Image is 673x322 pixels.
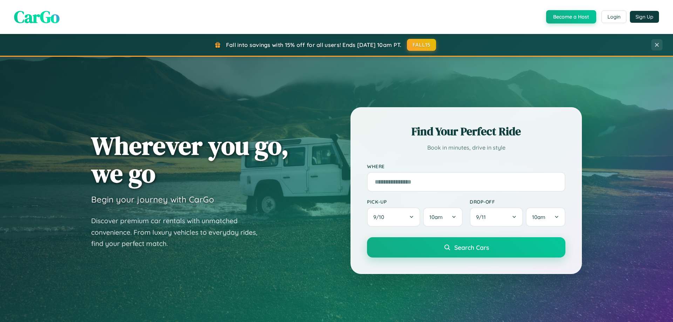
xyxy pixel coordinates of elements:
[226,41,402,48] span: Fall into savings with 15% off for all users! Ends [DATE] 10am PT.
[454,244,489,251] span: Search Cars
[476,214,489,220] span: 9 / 11
[91,215,266,249] p: Discover premium car rentals with unmatched convenience. From luxury vehicles to everyday rides, ...
[630,11,659,23] button: Sign Up
[367,237,565,258] button: Search Cars
[526,207,565,227] button: 10am
[373,214,388,220] span: 9 / 10
[532,214,545,220] span: 10am
[367,124,565,139] h2: Find Your Perfect Ride
[367,143,565,153] p: Book in minutes, drive in style
[14,5,60,28] span: CarGo
[91,194,214,205] h3: Begin your journey with CarGo
[470,199,565,205] label: Drop-off
[367,207,420,227] button: 9/10
[429,214,443,220] span: 10am
[367,199,463,205] label: Pick-up
[470,207,523,227] button: 9/11
[407,39,436,51] button: FALL15
[423,207,463,227] button: 10am
[91,132,289,187] h1: Wherever you go, we go
[546,10,596,23] button: Become a Host
[601,11,626,23] button: Login
[367,163,565,169] label: Where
